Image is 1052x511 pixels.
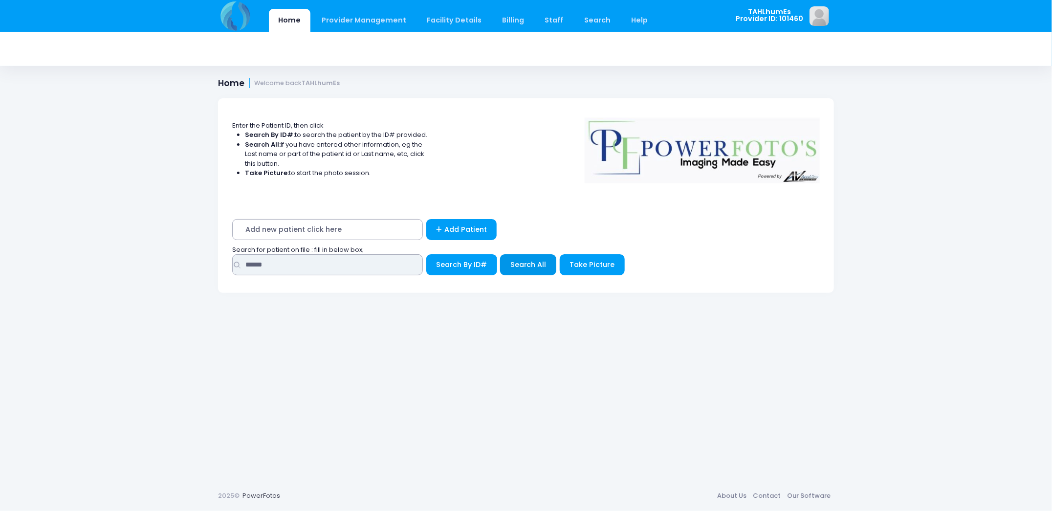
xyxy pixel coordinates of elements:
[245,130,428,140] li: to search the patient by the ID# provided.
[493,9,534,32] a: Billing
[245,130,295,139] strong: Search By ID#:
[784,487,834,505] a: Our Software
[560,254,625,275] button: Take Picture
[269,9,310,32] a: Home
[622,9,657,32] a: Help
[535,9,573,32] a: Staff
[242,491,280,500] a: PowerFotos
[714,487,750,505] a: About Us
[312,9,416,32] a: Provider Management
[570,260,614,269] span: Take Picture
[218,78,340,89] h1: Home
[574,9,620,32] a: Search
[417,9,491,32] a: Facility Details
[500,254,556,275] button: Search All
[810,6,829,26] img: image
[510,260,547,269] span: Search All
[302,79,340,87] strong: TAHLhumEs
[245,168,289,178] strong: Take Picture:
[736,8,803,22] span: TAHLhumEs Provider ID: 101460
[255,80,340,87] small: Welcome back
[232,219,423,240] span: Add new patient click here
[426,254,497,275] button: Search By ID#
[436,260,487,269] span: Search By ID#
[232,245,364,254] span: Search for patient on file : fill in below box;
[245,140,428,169] li: If you have entered other information, eg the Last name or part of the patient id or Last name, e...
[245,168,428,178] li: to start the photo session.
[218,491,240,500] span: 2025©
[580,111,825,183] img: Logo
[426,219,497,240] a: Add Patient
[750,487,784,505] a: Contact
[232,121,324,130] span: Enter the Patient ID, then click
[245,140,281,149] strong: Search All:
